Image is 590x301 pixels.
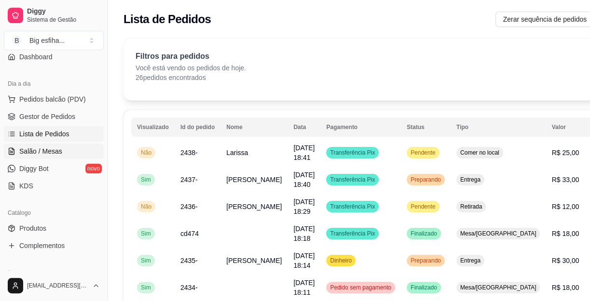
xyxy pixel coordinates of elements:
span: Relatórios [8,269,34,276]
a: DiggySistema de Gestão [4,4,104,27]
span: [PERSON_NAME] [226,176,282,183]
span: 2435- [180,257,198,264]
span: Sim [139,176,153,183]
a: Dashboard [4,49,104,65]
span: Entrega [458,257,482,264]
div: Dia a dia [4,76,104,92]
span: Retirada [458,203,484,210]
th: Valor [546,118,589,137]
th: Status [401,118,451,137]
span: Transferência Pix [328,149,377,157]
a: Gestor de Pedidos [4,109,104,124]
span: Diggy [27,7,100,16]
span: Comer no local [458,149,501,157]
span: [DATE] 18:41 [293,144,315,161]
a: Complementos [4,238,104,253]
span: R$ 33,00 [551,176,579,183]
span: Sim [139,284,153,291]
button: Pedidos balcão (PDV) [4,92,104,107]
span: Finalizado [409,284,439,291]
th: Data [288,118,320,137]
span: 2438- [180,149,198,157]
span: Preparando [409,257,443,264]
span: [DATE] 18:14 [293,252,315,269]
span: cd474 [180,230,199,237]
a: Diggy Botnovo [4,161,104,176]
span: Produtos [19,223,46,233]
span: Pedido sem pagamento [328,284,393,291]
span: R$ 18,00 [551,230,579,237]
span: Preparando [409,176,443,183]
span: Salão / Mesas [19,146,62,156]
span: Dashboard [19,52,53,62]
span: R$ 18,00 [551,284,579,291]
a: KDS [4,178,104,194]
span: Sim [139,257,153,264]
span: [PERSON_NAME] [226,203,282,210]
span: Mesa/[GEOGRAPHIC_DATA] [458,284,538,291]
span: [DATE] 18:18 [293,225,315,242]
span: Mesa/[GEOGRAPHIC_DATA] [458,230,538,237]
p: 26 pedidos encontrados [136,73,246,82]
span: Zerar sequência de pedidos [503,14,587,25]
span: Diggy Bot [19,164,49,173]
span: Pedidos balcão (PDV) [19,94,86,104]
span: Não [139,203,153,210]
p: Você está vendo os pedidos de hoje. [136,63,246,73]
th: Id do pedido [175,118,220,137]
div: Big esfiha ... [29,36,65,45]
button: Select a team [4,31,104,50]
div: Catálogo [4,205,104,221]
span: 2437- [180,176,198,183]
th: Tipo [451,118,546,137]
span: Transferência Pix [328,176,377,183]
th: Visualizado [131,118,175,137]
span: Pendente [409,149,437,157]
span: [DATE] 18:11 [293,279,315,296]
p: Filtros para pedidos [136,51,246,62]
a: Produtos [4,221,104,236]
span: Sistema de Gestão [27,16,100,24]
th: Nome [220,118,288,137]
span: Transferência Pix [328,203,377,210]
span: Sim [139,230,153,237]
span: Dinheiro [328,257,354,264]
span: Transferência Pix [328,230,377,237]
span: Gestor de Pedidos [19,112,75,121]
span: [EMAIL_ADDRESS][DOMAIN_NAME] [27,282,88,289]
span: [DATE] 18:40 [293,171,315,188]
button: [EMAIL_ADDRESS][DOMAIN_NAME] [4,274,104,297]
span: [PERSON_NAME] [226,257,282,264]
span: 2436- [180,203,198,210]
span: KDS [19,181,33,191]
span: 2434- [180,284,198,291]
a: Lista de Pedidos [4,126,104,142]
span: Lista de Pedidos [19,129,69,139]
span: B [12,36,22,45]
span: Entrega [458,176,482,183]
span: R$ 12,00 [551,203,579,210]
span: R$ 25,00 [551,149,579,157]
span: R$ 30,00 [551,257,579,264]
span: Pendente [409,203,437,210]
span: Não [139,149,153,157]
span: [DATE] 18:29 [293,198,315,215]
h2: Lista de Pedidos [123,12,211,27]
th: Pagamento [320,118,401,137]
a: Salão / Mesas [4,144,104,159]
span: Larissa [226,149,248,157]
span: Finalizado [409,230,439,237]
span: Complementos [19,241,65,250]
